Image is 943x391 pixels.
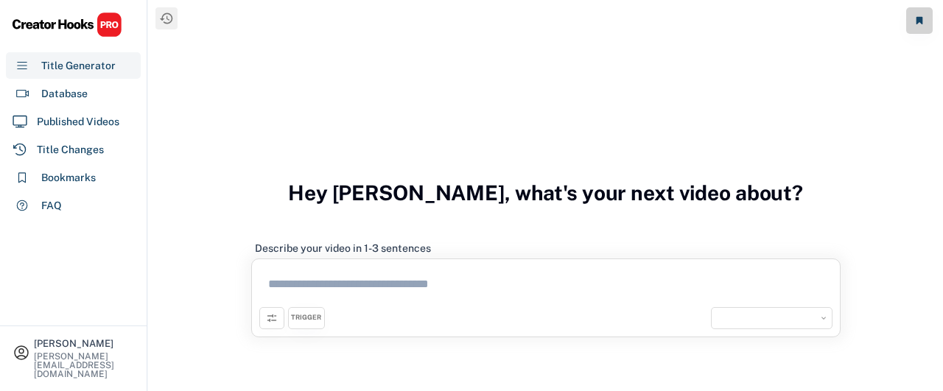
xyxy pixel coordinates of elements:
[255,242,431,255] div: Describe your video in 1-3 sentences
[41,198,62,214] div: FAQ
[34,352,134,378] div: [PERSON_NAME][EMAIL_ADDRESS][DOMAIN_NAME]
[41,58,116,74] div: Title Generator
[37,142,104,158] div: Title Changes
[34,339,134,348] div: [PERSON_NAME]
[37,114,119,130] div: Published Videos
[41,170,96,186] div: Bookmarks
[41,86,88,102] div: Database
[291,313,321,323] div: TRIGGER
[12,12,122,38] img: CHPRO%20Logo.svg
[288,165,803,221] h3: Hey [PERSON_NAME], what's your next video about?
[715,311,729,325] img: yH5BAEAAAAALAAAAAABAAEAAAIBRAA7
